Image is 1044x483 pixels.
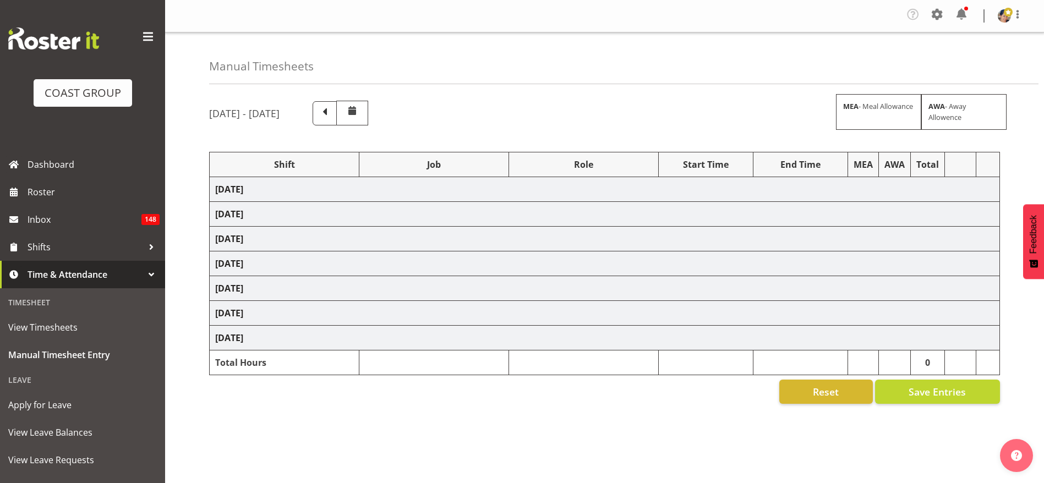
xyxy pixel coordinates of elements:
td: [DATE] [210,276,1000,301]
h4: Manual Timesheets [209,60,314,73]
button: Feedback - Show survey [1023,204,1044,279]
span: View Timesheets [8,319,157,336]
button: Reset [779,380,873,404]
img: help-xxl-2.png [1011,450,1022,461]
strong: AWA [928,101,945,111]
strong: MEA [843,101,859,111]
div: - Away Allowence [921,94,1007,129]
div: Start Time [664,158,747,171]
td: [DATE] [210,326,1000,350]
span: Feedback [1029,215,1038,254]
a: Manual Timesheet Entry [3,341,162,369]
span: Save Entries [909,385,966,399]
div: Role [515,158,653,171]
span: Roster [28,184,160,200]
div: COAST GROUP [45,85,121,101]
a: View Leave Requests [3,446,162,474]
td: [DATE] [210,251,1000,276]
img: nicola-ransome074dfacac28780df25dcaf637c6ea5be.png [998,9,1011,23]
div: AWA [884,158,905,171]
a: Apply for Leave [3,391,162,419]
span: View Leave Balances [8,424,157,441]
span: View Leave Requests [8,452,157,468]
span: Time & Attendance [28,266,143,283]
td: Total Hours [210,350,359,375]
td: 0 [910,350,944,375]
td: [DATE] [210,177,1000,202]
span: Apply for Leave [8,397,157,413]
div: End Time [759,158,842,171]
span: Manual Timesheet Entry [8,347,157,363]
div: Total [916,158,939,171]
a: View Timesheets [3,314,162,341]
td: [DATE] [210,227,1000,251]
td: [DATE] [210,301,1000,326]
div: Timesheet [3,291,162,314]
div: - Meal Allowance [836,94,921,129]
h5: [DATE] - [DATE] [209,107,280,119]
span: Dashboard [28,156,160,173]
img: Rosterit website logo [8,28,99,50]
span: 148 [141,214,160,225]
div: Shift [215,158,353,171]
span: Shifts [28,239,143,255]
td: [DATE] [210,202,1000,227]
span: Reset [813,385,839,399]
div: MEA [854,158,873,171]
div: Job [365,158,503,171]
button: Save Entries [875,380,1000,404]
a: View Leave Balances [3,419,162,446]
span: Inbox [28,211,141,228]
div: Leave [3,369,162,391]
